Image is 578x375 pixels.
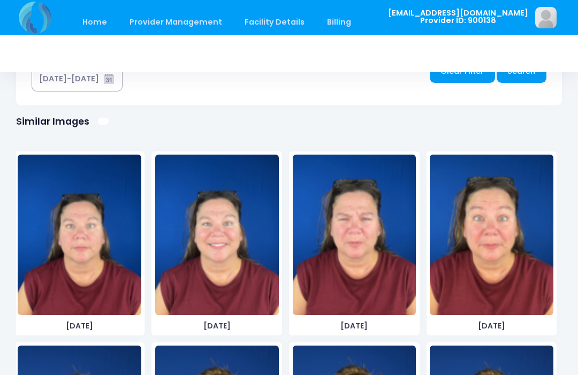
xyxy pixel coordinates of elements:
div: [DATE]-[DATE] [39,73,99,85]
a: Home [72,10,117,35]
span: [DATE] [293,320,416,332]
a: Billing [317,10,362,35]
img: image [293,155,416,315]
img: image [18,155,141,315]
a: Provider Management [119,10,232,35]
h1: Similar Images [16,116,89,127]
span: [EMAIL_ADDRESS][DOMAIN_NAME] Provider ID: 900138 [388,9,528,25]
a: Staff [363,10,405,35]
img: image [535,7,557,28]
a: Facility Details [234,10,315,35]
span: [DATE] [430,320,553,332]
img: image [155,155,279,315]
span: [DATE] [18,320,141,332]
img: image [430,155,553,315]
span: [DATE] [155,320,279,332]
